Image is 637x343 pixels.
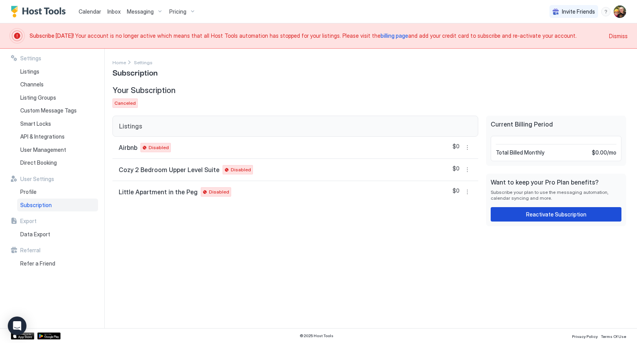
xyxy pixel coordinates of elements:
span: Your Subscription [112,86,175,95]
span: Subscription [112,66,158,78]
div: menu [601,7,611,16]
span: Want to keep your Pro Plan benefits? [491,178,621,186]
span: Canceled [114,100,136,107]
span: Current Billing Period [491,120,621,128]
a: Listings [17,65,98,78]
span: $0 [453,165,460,174]
button: More options [463,165,472,174]
span: Listings [20,68,39,75]
span: Inbox [107,8,121,15]
span: $0.00 / mo [592,149,616,156]
span: Calendar [79,8,101,15]
a: Data Export [17,228,98,241]
span: Subscribe [DATE]! [30,32,75,39]
div: menu [463,187,472,197]
a: Listing Groups [17,91,98,104]
a: Refer a Friend [17,257,98,270]
div: Open Intercom Messenger [8,317,26,335]
button: More options [463,187,472,197]
span: API & Integrations [20,133,65,140]
a: Home [112,58,126,66]
button: Reactivate Subscription [491,207,621,222]
a: Direct Booking [17,156,98,169]
a: App Store [11,332,34,339]
span: Total Billed Monthly [496,149,544,156]
a: API & Integrations [17,130,98,143]
span: Export [20,218,37,225]
a: Channels [17,78,98,91]
span: Custom Message Tags [20,107,77,114]
a: Subscription [17,199,98,212]
div: Breadcrumb [134,58,153,66]
span: Direct Booking [20,159,57,166]
span: User Settings [20,176,54,183]
a: Profile [17,185,98,199]
span: © 2025 Host Tools [300,333,333,338]
a: Custom Message Tags [17,104,98,117]
span: Profile [20,188,37,195]
span: Subscribe your plan to use the messaging automation, calendar syncing and more. [491,189,621,201]
div: Dismiss [609,32,628,40]
span: $0 [453,143,460,152]
span: Referral [20,247,40,254]
span: Terms Of Use [601,334,626,339]
span: Subscription [20,202,52,209]
span: Listing Groups [20,94,56,101]
span: Disabled [149,144,169,151]
div: Breadcrumb [112,58,126,66]
span: Airbnb [119,144,137,151]
span: Settings [20,55,41,62]
div: User profile [614,5,626,18]
div: menu [463,143,472,152]
span: Privacy Policy [572,334,598,339]
span: Messaging [127,8,154,15]
span: Pricing [169,8,186,15]
div: menu [463,165,472,174]
a: billing page [381,32,408,39]
a: Host Tools Logo [11,6,69,18]
a: Google Play Store [37,332,61,339]
span: Little Apartment in the Peg [119,188,198,196]
span: User Management [20,146,66,153]
span: Invite Friends [562,8,595,15]
a: Settings [134,58,153,66]
a: Terms Of Use [601,332,626,340]
span: Cozy 2 Bedroom Upper Level Suite [119,166,219,174]
div: Reactivate Subscription [526,210,586,218]
span: Channels [20,81,44,88]
span: $0 [453,187,460,197]
button: More options [463,143,472,152]
span: Refer a Friend [20,260,55,267]
a: Inbox [107,7,121,16]
span: Smart Locks [20,120,51,127]
span: Home [112,60,126,65]
span: Disabled [209,188,229,195]
span: Settings [134,60,153,65]
span: Your account is no longer active which means that all Host Tools automation has stopped for your ... [30,32,604,39]
span: Data Export [20,231,50,238]
a: Calendar [79,7,101,16]
span: Disabled [231,166,251,173]
span: Listings [119,122,142,130]
a: Privacy Policy [572,332,598,340]
a: Smart Locks [17,117,98,130]
a: User Management [17,143,98,157]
